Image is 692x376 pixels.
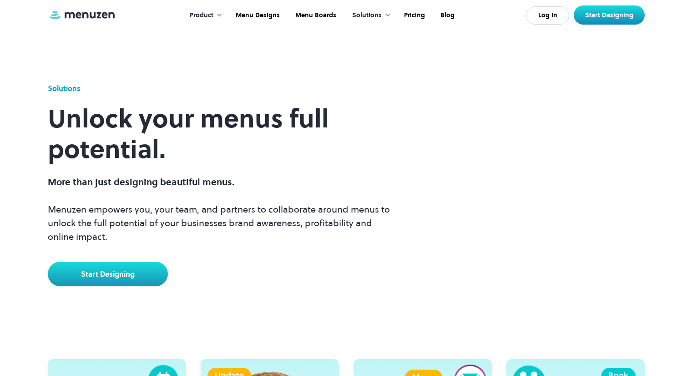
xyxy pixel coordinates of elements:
[48,175,397,244] p: Menuzen empowers you, your team, and partners to collaborate around menus to unlock the full pote...
[574,5,645,25] a: Start Designing
[48,262,168,286] a: Start Designing
[190,10,213,20] div: Product
[287,1,343,30] a: Menu Boards
[432,1,461,30] a: Blog
[48,103,397,164] h1: Unlock your menus full potential.
[181,1,227,30] div: Product
[352,10,382,20] div: Solutions
[343,1,395,30] div: Solutions
[395,1,432,30] a: Pricing
[48,176,234,188] span: More than just designing beautiful menus.
[48,83,81,94] div: Solutions
[227,1,287,30] a: Menu Designs
[526,6,569,25] a: Log In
